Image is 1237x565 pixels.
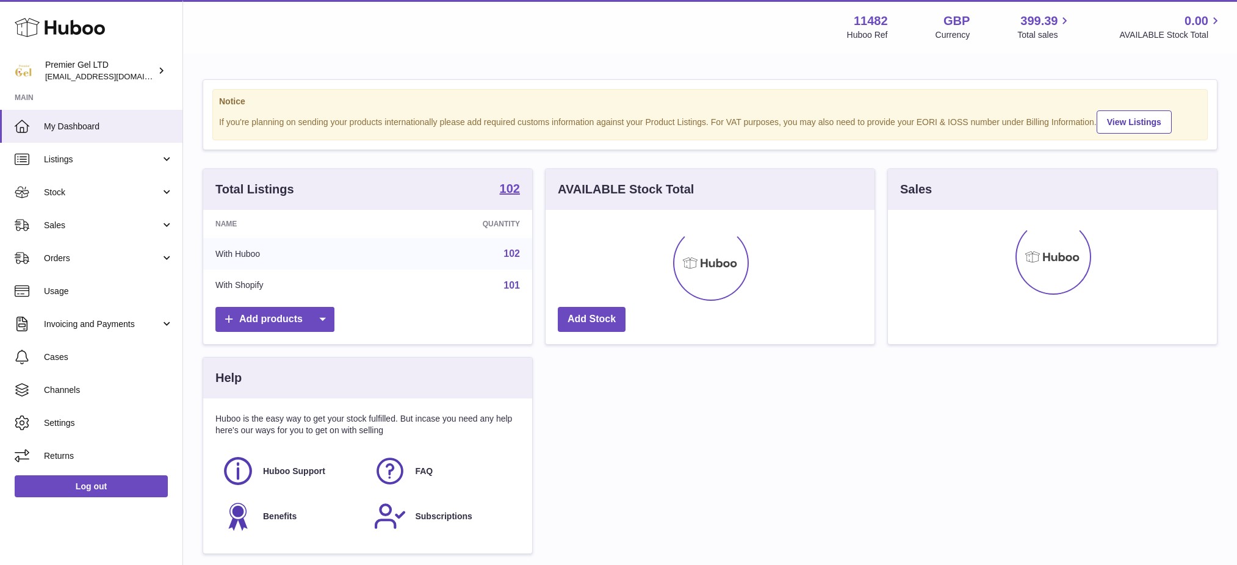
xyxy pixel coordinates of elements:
[15,475,168,497] a: Log out
[1020,13,1058,29] span: 399.39
[215,181,294,198] h3: Total Listings
[219,109,1201,134] div: If you're planning on sending your products internationally please add required customs informati...
[203,270,381,301] td: With Shopify
[500,182,520,197] a: 102
[943,13,970,29] strong: GBP
[44,286,173,297] span: Usage
[1017,29,1072,41] span: Total sales
[203,238,381,270] td: With Huboo
[44,154,160,165] span: Listings
[854,13,888,29] strong: 11482
[222,500,361,533] a: Benefits
[215,307,334,332] a: Add products
[44,121,173,132] span: My Dashboard
[1017,13,1072,41] a: 399.39 Total sales
[373,455,513,488] a: FAQ
[1097,110,1172,134] a: View Listings
[215,370,242,386] h3: Help
[503,280,520,290] a: 101
[415,466,433,477] span: FAQ
[44,220,160,231] span: Sales
[219,96,1201,107] strong: Notice
[558,181,694,198] h3: AVAILABLE Stock Total
[1119,13,1222,41] a: 0.00 AVAILABLE Stock Total
[1185,13,1208,29] span: 0.00
[381,210,532,238] th: Quantity
[15,62,33,80] img: internalAdmin-11482@internal.huboo.com
[1119,29,1222,41] span: AVAILABLE Stock Total
[44,450,173,462] span: Returns
[44,351,173,363] span: Cases
[44,318,160,330] span: Invoicing and Payments
[44,417,173,429] span: Settings
[936,29,970,41] div: Currency
[215,413,520,436] p: Huboo is the easy way to get your stock fulfilled. But incase you need any help here's our ways f...
[222,455,361,488] a: Huboo Support
[263,511,297,522] span: Benefits
[500,182,520,195] strong: 102
[203,210,381,238] th: Name
[558,307,626,332] a: Add Stock
[847,29,888,41] div: Huboo Ref
[503,248,520,259] a: 102
[373,500,513,533] a: Subscriptions
[263,466,325,477] span: Huboo Support
[45,71,179,81] span: [EMAIL_ADDRESS][DOMAIN_NAME]
[44,384,173,396] span: Channels
[900,181,932,198] h3: Sales
[44,187,160,198] span: Stock
[45,59,155,82] div: Premier Gel LTD
[415,511,472,522] span: Subscriptions
[44,253,160,264] span: Orders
